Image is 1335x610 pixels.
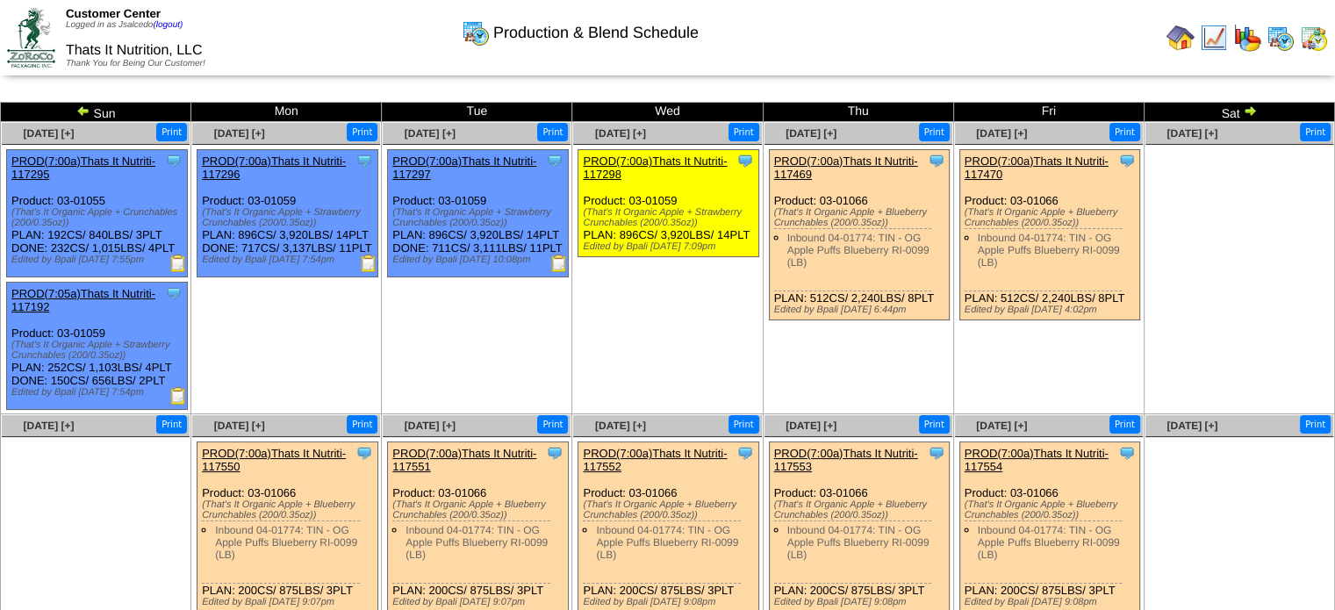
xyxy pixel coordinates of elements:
div: Edited by Bpali [DATE] 9:08pm [774,597,950,607]
div: Edited by Bpali [DATE] 7:09pm [583,241,758,252]
button: Print [537,415,568,434]
a: PROD(7:00a)Thats It Nutriti-117469 [774,154,918,181]
button: Print [1109,123,1140,141]
a: [DATE] [+] [214,127,265,140]
span: Customer Center [66,7,161,20]
a: PROD(7:00a)Thats It Nutriti-117470 [965,154,1109,181]
a: [DATE] [+] [23,127,74,140]
div: (That's It Organic Apple + Blueberry Crunchables (200/0.35oz)) [965,207,1140,228]
a: Inbound 04-01774: TIN - OG Apple Puffs Blueberry RI-0099 (LB) [787,232,929,269]
img: Tooltip [355,152,373,169]
button: Print [156,415,187,434]
a: PROD(7:00a)Thats It Nutriti-117298 [583,154,727,181]
button: Print [537,123,568,141]
img: Tooltip [165,284,183,302]
img: Production Report [360,255,377,272]
div: Edited by Bpali [DATE] 6:44pm [774,305,950,315]
a: PROD(7:05a)Thats It Nutriti-117192 [11,287,155,313]
td: Sat [1144,103,1334,122]
div: (That's It Organic Apple + Crunchables (200/0.35oz)) [11,207,187,228]
a: PROD(7:00a)Thats It Nutriti-117295 [11,154,155,181]
div: Edited by Bpali [DATE] 9:07pm [202,597,377,607]
div: (That's It Organic Apple + Blueberry Crunchables (200/0.35oz)) [774,499,950,520]
img: Tooltip [736,444,754,462]
span: [DATE] [+] [405,420,456,432]
button: Print [1109,415,1140,434]
span: Thats It Nutrition, LLC [66,43,203,58]
a: Inbound 04-01774: TIN - OG Apple Puffs Blueberry RI-0099 (LB) [978,232,1120,269]
a: Inbound 04-01774: TIN - OG Apple Puffs Blueberry RI-0099 (LB) [978,524,1120,561]
button: Print [919,123,950,141]
div: (That's It Organic Apple + Strawberry Crunchables (200/0.35oz)) [11,340,187,361]
button: Print [347,123,377,141]
button: Print [1300,123,1331,141]
a: PROD(7:00a)Thats It Nutriti-117552 [583,447,727,473]
div: Edited by Bpali [DATE] 4:02pm [965,305,1140,315]
td: Tue [382,103,572,122]
img: Production Report [169,255,187,272]
button: Print [347,415,377,434]
img: Tooltip [1118,152,1136,169]
a: [DATE] [+] [786,420,836,432]
a: [DATE] [+] [976,420,1027,432]
td: Fri [953,103,1144,122]
a: [DATE] [+] [976,127,1027,140]
a: PROD(7:00a)Thats It Nutriti-117554 [965,447,1109,473]
img: Tooltip [355,444,373,462]
div: Edited by Bpali [DATE] 7:54pm [11,387,187,398]
div: Product: 03-01066 PLAN: 512CS / 2,240LBS / 8PLT [769,150,950,320]
img: Tooltip [165,152,183,169]
button: Print [156,123,187,141]
img: Production Report [169,387,187,405]
img: Tooltip [928,444,945,462]
div: (That's It Organic Apple + Blueberry Crunchables (200/0.35oz)) [202,499,377,520]
div: Edited by Bpali [DATE] 9:08pm [965,597,1140,607]
a: [DATE] [+] [1166,127,1217,140]
a: [DATE] [+] [786,127,836,140]
td: Sun [1,103,191,122]
img: calendarprod.gif [1267,24,1295,52]
div: (That's It Organic Apple + Blueberry Crunchables (200/0.35oz)) [583,499,758,520]
img: Tooltip [928,152,945,169]
a: PROD(7:00a)Thats It Nutriti-117297 [392,154,536,181]
img: graph.gif [1233,24,1261,52]
td: Mon [191,103,382,122]
img: line_graph.gif [1200,24,1228,52]
div: Product: 03-01055 PLAN: 192CS / 840LBS / 3PLT DONE: 232CS / 1,015LBS / 4PLT [7,150,188,277]
div: Product: 03-01059 PLAN: 252CS / 1,103LBS / 4PLT DONE: 150CS / 656LBS / 2PLT [7,283,188,410]
a: [DATE] [+] [1166,420,1217,432]
img: home.gif [1166,24,1195,52]
a: [DATE] [+] [23,420,74,432]
button: Print [1300,415,1331,434]
td: Wed [572,103,763,122]
div: (That's It Organic Apple + Blueberry Crunchables (200/0.35oz)) [392,499,568,520]
a: Inbound 04-01774: TIN - OG Apple Puffs Blueberry RI-0099 (LB) [215,524,357,561]
div: (That's It Organic Apple + Strawberry Crunchables (200/0.35oz)) [583,207,758,228]
span: Thank You for Being Our Customer! [66,59,205,68]
td: Thu [763,103,953,122]
img: Production Report [550,255,568,272]
span: Production & Blend Schedule [493,24,699,42]
a: [DATE] [+] [214,420,265,432]
span: Logged in as Jsalcedo [66,20,183,30]
button: Print [919,415,950,434]
div: (That's It Organic Apple + Blueberry Crunchables (200/0.35oz)) [774,207,950,228]
a: [DATE] [+] [405,127,456,140]
a: (logout) [153,20,183,30]
button: Print [729,123,759,141]
div: Edited by Bpali [DATE] 9:07pm [392,597,568,607]
img: Tooltip [546,152,563,169]
a: PROD(7:00a)Thats It Nutriti-117553 [774,447,918,473]
a: [DATE] [+] [595,127,646,140]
